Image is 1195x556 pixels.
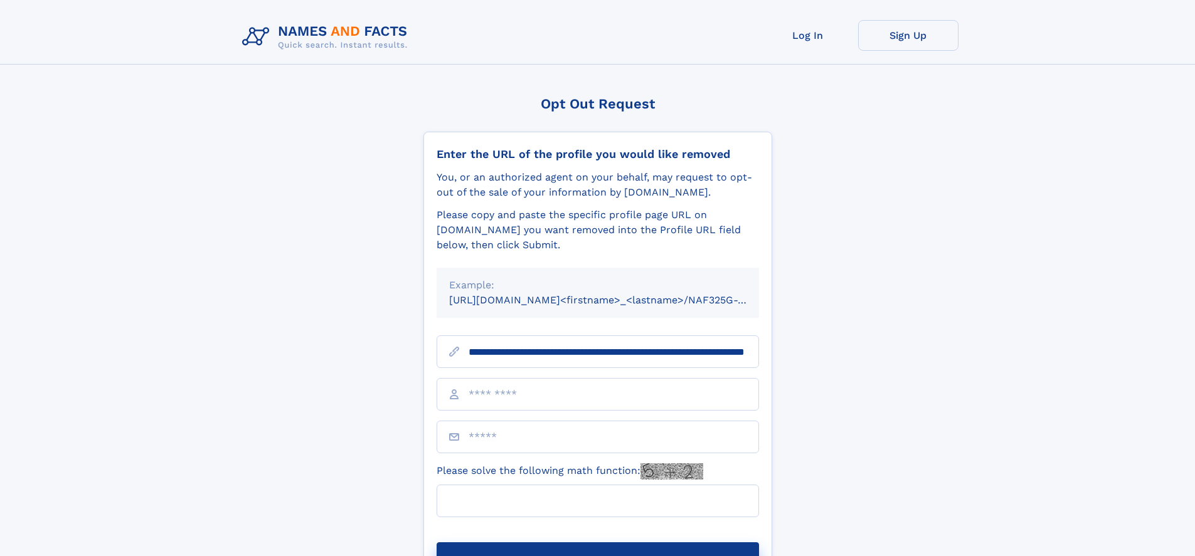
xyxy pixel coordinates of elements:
[437,170,759,200] div: You, or an authorized agent on your behalf, may request to opt-out of the sale of your informatio...
[437,147,759,161] div: Enter the URL of the profile you would like removed
[423,96,772,112] div: Opt Out Request
[449,294,783,306] small: [URL][DOMAIN_NAME]<firstname>_<lastname>/NAF325G-xxxxxxxx
[437,463,703,480] label: Please solve the following math function:
[858,20,959,51] a: Sign Up
[758,20,858,51] a: Log In
[237,20,418,54] img: Logo Names and Facts
[437,207,759,253] div: Please copy and paste the specific profile page URL on [DOMAIN_NAME] you want removed into the Pr...
[449,278,746,293] div: Example:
